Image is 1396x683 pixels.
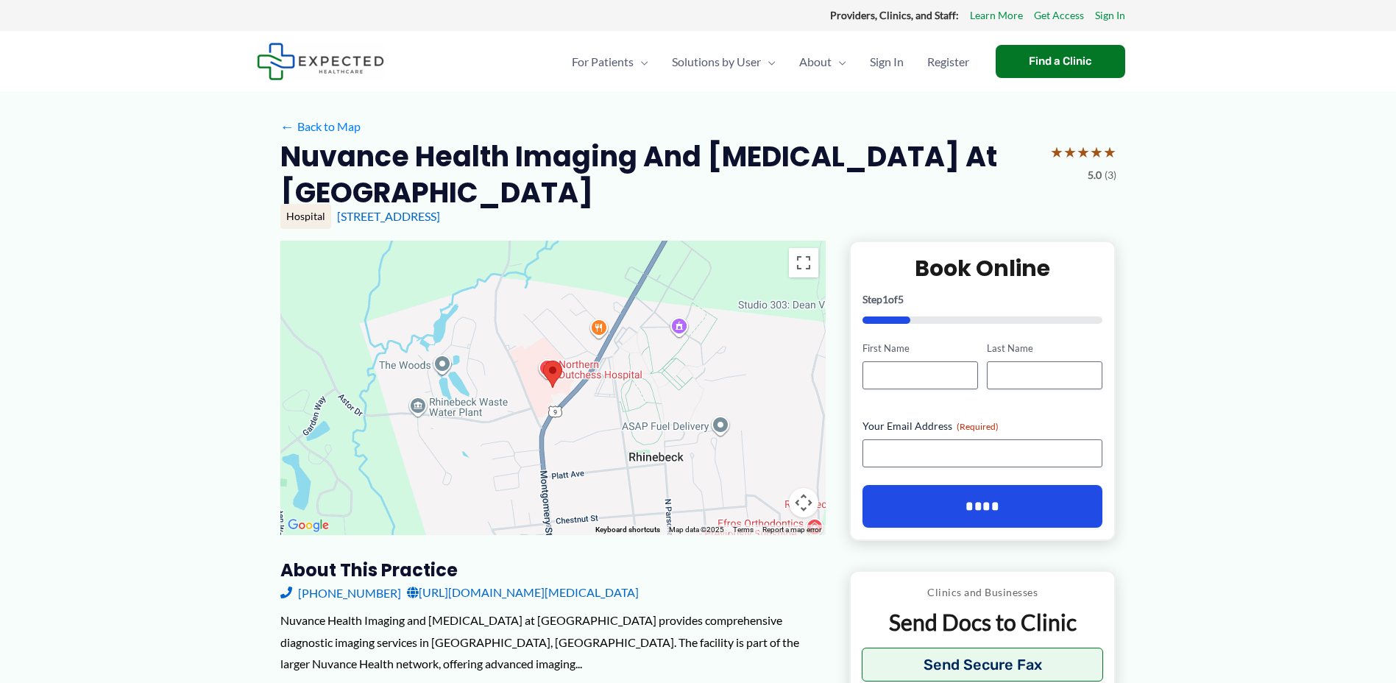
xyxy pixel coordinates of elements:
[862,583,1104,602] p: Clinics and Businesses
[789,248,818,277] button: Toggle fullscreen view
[858,36,915,88] a: Sign In
[987,341,1102,355] label: Last Name
[830,9,959,21] strong: Providers, Clinics, and Staff:
[595,525,660,535] button: Keyboard shortcuts
[660,36,787,88] a: Solutions by UserMenu Toggle
[957,421,999,432] span: (Required)
[915,36,981,88] a: Register
[407,581,639,604] a: [URL][DOMAIN_NAME][MEDICAL_DATA]
[280,119,294,133] span: ←
[1063,138,1077,166] span: ★
[882,293,888,305] span: 1
[870,36,904,88] span: Sign In
[280,559,826,581] h3: About this practice
[733,525,754,534] a: Terms (opens in new tab)
[560,36,660,88] a: For PatientsMenu Toggle
[862,648,1104,682] button: Send Secure Fax
[1050,138,1063,166] span: ★
[832,36,846,88] span: Menu Toggle
[1105,166,1116,185] span: (3)
[1090,138,1103,166] span: ★
[280,138,1038,211] h2: Nuvance Health Imaging and [MEDICAL_DATA] at [GEOGRAPHIC_DATA]
[284,516,333,535] a: Open this area in Google Maps (opens a new window)
[634,36,648,88] span: Menu Toggle
[280,116,361,138] a: ←Back to Map
[1095,6,1125,25] a: Sign In
[787,36,858,88] a: AboutMenu Toggle
[560,36,981,88] nav: Primary Site Navigation
[862,294,1103,305] p: Step of
[862,608,1104,637] p: Send Docs to Clinic
[927,36,969,88] span: Register
[672,36,761,88] span: Solutions by User
[1077,138,1090,166] span: ★
[862,419,1103,433] label: Your Email Address
[1088,166,1102,185] span: 5.0
[257,43,384,80] img: Expected Healthcare Logo - side, dark font, small
[669,525,724,534] span: Map data ©2025
[280,581,401,604] a: [PHONE_NUMBER]
[280,609,826,675] div: Nuvance Health Imaging and [MEDICAL_DATA] at [GEOGRAPHIC_DATA] provides comprehensive diagnostic ...
[1103,138,1116,166] span: ★
[1034,6,1084,25] a: Get Access
[572,36,634,88] span: For Patients
[862,341,978,355] label: First Name
[970,6,1023,25] a: Learn More
[337,209,440,223] a: [STREET_ADDRESS]
[762,525,821,534] a: Report a map error
[898,293,904,305] span: 5
[280,204,331,229] div: Hospital
[761,36,776,88] span: Menu Toggle
[799,36,832,88] span: About
[862,254,1103,283] h2: Book Online
[284,516,333,535] img: Google
[789,488,818,517] button: Map camera controls
[996,45,1125,78] a: Find a Clinic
